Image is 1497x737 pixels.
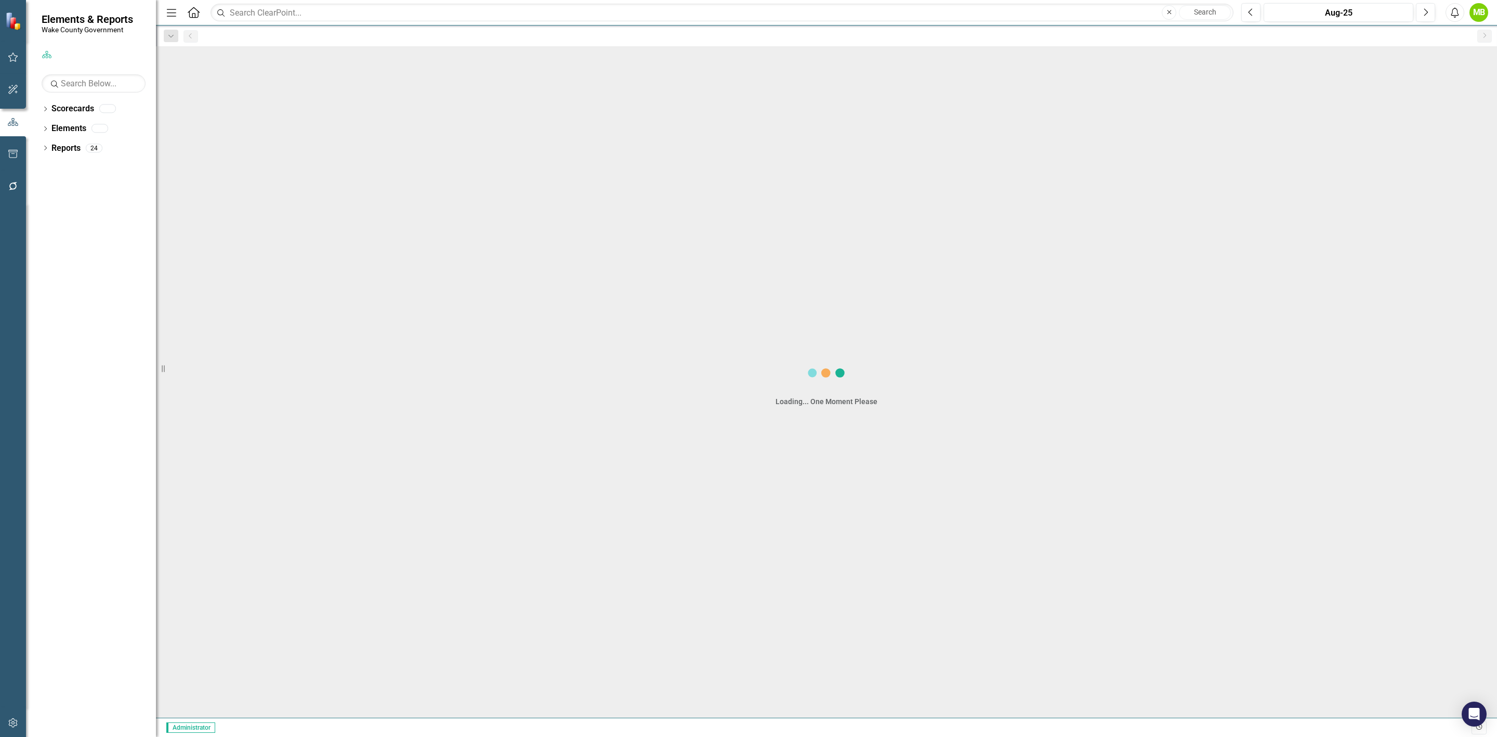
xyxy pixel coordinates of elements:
[166,722,215,733] span: Administrator
[1179,5,1231,20] button: Search
[86,144,102,152] div: 24
[1194,8,1216,16] span: Search
[51,123,86,135] a: Elements
[1469,3,1488,22] button: MB
[42,25,133,34] small: Wake County Government
[1462,702,1487,727] div: Open Intercom Messenger
[5,11,23,30] img: ClearPoint Strategy
[211,4,1233,22] input: Search ClearPoint...
[42,13,133,25] span: Elements & Reports
[776,396,877,407] div: Loading... One Moment Please
[51,103,94,115] a: Scorecards
[51,143,81,154] a: Reports
[1267,7,1410,19] div: Aug-25
[42,74,146,93] input: Search Below...
[1264,3,1413,22] button: Aug-25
